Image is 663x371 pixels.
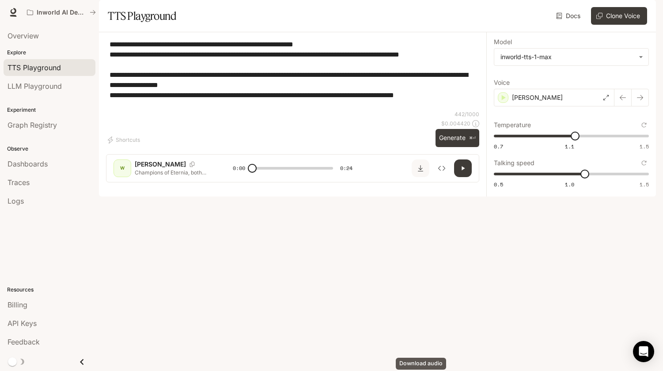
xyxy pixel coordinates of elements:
[433,159,451,177] button: Inspect
[115,161,129,175] div: W
[340,164,352,173] span: 0:24
[135,160,186,169] p: [PERSON_NAME]
[494,39,512,45] p: Model
[233,164,245,173] span: 0:00
[436,129,479,147] button: Generate⌘⏎
[639,120,649,130] button: Reset to default
[494,143,503,150] span: 0.7
[106,133,144,147] button: Shortcuts
[494,49,648,65] div: inworld-tts-1-max
[512,93,563,102] p: [PERSON_NAME]
[37,9,86,16] p: Inworld AI Demos
[500,53,634,61] div: inworld-tts-1-max
[186,162,198,167] button: Copy Voice ID
[494,160,534,166] p: Talking speed
[640,143,649,150] span: 1.5
[494,122,531,128] p: Temperature
[633,341,654,362] div: Open Intercom Messenger
[396,358,446,370] div: Download audio
[494,181,503,188] span: 0.5
[108,7,176,25] h1: TTS Playground
[591,7,647,25] button: Clone Voice
[412,159,429,177] button: Download audio
[639,158,649,168] button: Reset to default
[135,169,212,176] p: Champions of Eternia, both noble heroes and dreaded villains—hear me! A rift has opened, unleashi...
[469,136,476,141] p: ⌘⏎
[554,7,584,25] a: Docs
[494,79,510,86] p: Voice
[640,181,649,188] span: 1.5
[565,181,574,188] span: 1.0
[23,4,100,21] button: All workspaces
[565,143,574,150] span: 1.1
